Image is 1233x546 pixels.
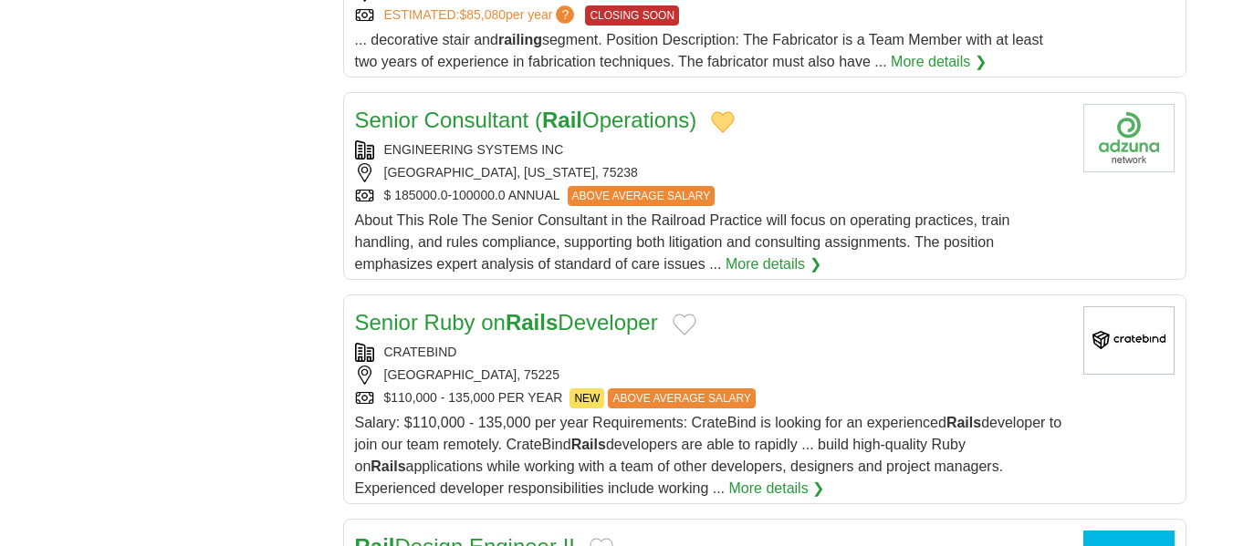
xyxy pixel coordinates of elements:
div: $110,000 - 135,000 PER YEAR [355,388,1069,408]
span: Salary: $110,000 - 135,000 per year Requirements: CrateBind is looking for an experienced develop... [355,415,1062,496]
a: ENGINEERING SYSTEMS INC [384,142,564,157]
span: $85,080 [459,7,506,22]
a: More details ❯ [891,51,987,73]
strong: Rails [946,415,981,430]
strong: railing [498,32,542,47]
strong: Rails [371,458,405,474]
img: CrateBind logo [1083,306,1175,375]
span: ? [556,5,574,24]
span: NEW [569,388,604,408]
a: More details ❯ [726,253,821,275]
strong: Rail [542,108,582,132]
strong: Rails [571,437,606,452]
div: [GEOGRAPHIC_DATA], 75225 [355,366,1069,385]
img: Infinity Systems Engineering logo [1083,104,1175,172]
span: CLOSING SOON [585,5,679,26]
strong: Rails [506,310,558,335]
button: Add to favorite jobs [711,111,735,133]
span: ABOVE AVERAGE SALARY [568,186,716,206]
a: Senior Consultant (RailOperations) [355,108,697,132]
span: About This Role The Senior Consultant in the Railroad Practice will focus on operating practices,... [355,212,1010,272]
div: [GEOGRAPHIC_DATA], [US_STATE], 75238 [355,163,1069,182]
a: More details ❯ [729,478,825,500]
a: Senior Ruby onRailsDeveloper [355,310,658,335]
span: ABOVE AVERAGE SALARY [608,388,756,408]
button: Add to favorite jobs [673,314,696,335]
div: $ 185000.0-100000.0 ANNUAL [355,186,1069,206]
div: CRATEBIND [355,343,1069,362]
a: ESTIMATED:$85,080per year? [384,5,579,26]
span: ... decorative stair and segment. Position Description: The Fabricator is a Team Member with at l... [355,32,1043,69]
